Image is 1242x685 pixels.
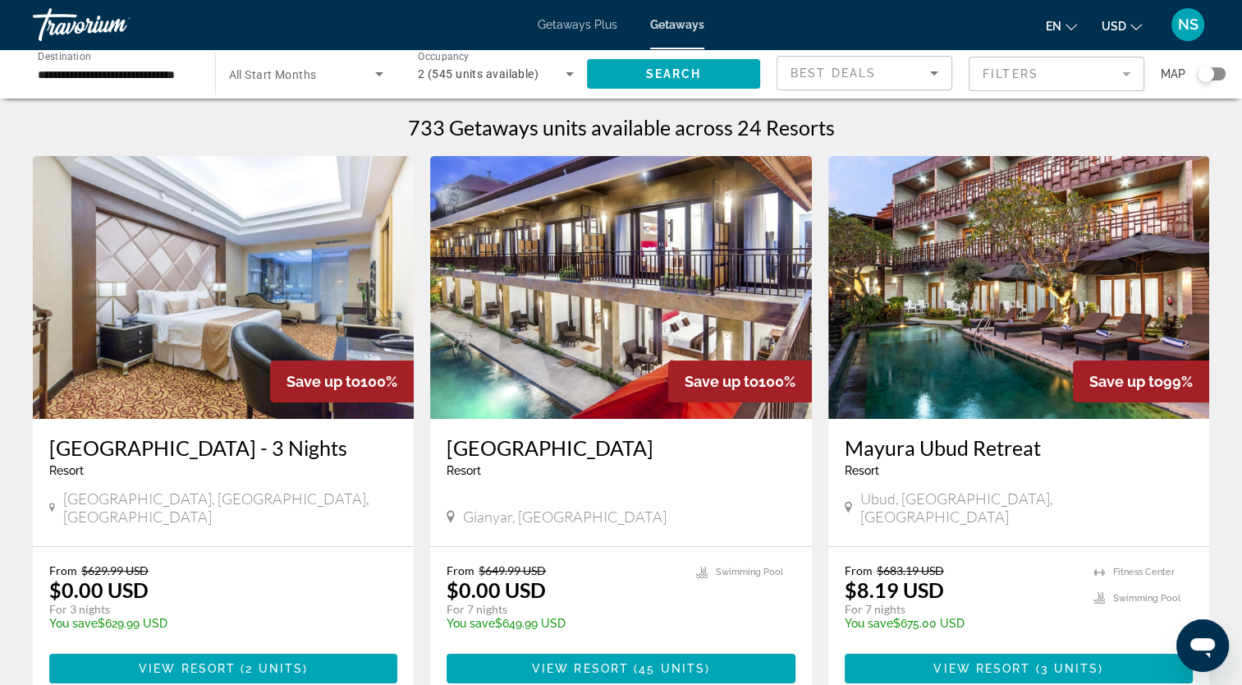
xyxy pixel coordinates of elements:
[49,617,98,630] span: You save
[845,654,1193,683] button: View Resort(3 units)
[49,577,149,602] p: $0.00 USD
[1046,20,1061,33] span: en
[33,156,414,419] img: S257I01X.jpg
[587,59,761,89] button: Search
[933,662,1030,675] span: View Resort
[447,617,679,630] p: $649.99 USD
[1102,20,1126,33] span: USD
[639,662,705,675] span: 45 units
[1041,662,1099,675] span: 3 units
[1176,619,1229,672] iframe: Кнопка запуска окна обмена сообщениями
[408,115,835,140] h1: 733 Getaways units available across 24 Resorts
[828,156,1209,419] img: F451O01X.jpg
[245,662,303,675] span: 2 units
[38,50,91,62] span: Destination
[860,490,1193,526] span: Ubud, [GEOGRAPHIC_DATA], [GEOGRAPHIC_DATA]
[845,563,873,577] span: From
[969,56,1144,92] button: Filter
[447,577,546,602] p: $0.00 USD
[139,662,236,675] span: View Resort
[1102,14,1142,38] button: Change currency
[668,361,812,402] div: 100%
[845,602,1077,617] p: For 7 nights
[650,18,704,31] a: Getaways
[236,662,308,675] span: ( )
[49,464,84,477] span: Resort
[645,67,701,80] span: Search
[286,373,360,390] span: Save up to
[685,373,758,390] span: Save up to
[49,435,397,460] a: [GEOGRAPHIC_DATA] - 3 Nights
[418,67,539,80] span: 2 (545 units available)
[1161,62,1185,85] span: Map
[49,563,77,577] span: From
[270,361,414,402] div: 100%
[479,563,546,577] span: $649.99 USD
[447,563,474,577] span: From
[447,464,481,477] span: Resort
[1166,7,1209,42] button: User Menu
[629,662,710,675] span: ( )
[447,602,679,617] p: For 7 nights
[229,68,317,81] span: All Start Months
[845,435,1193,460] a: Mayura Ubud Retreat
[845,617,893,630] span: You save
[538,18,617,31] a: Getaways Plus
[447,435,795,460] a: [GEOGRAPHIC_DATA]
[81,563,149,577] span: $629.99 USD
[430,156,811,419] img: RH47E01X.jpg
[845,464,879,477] span: Resort
[791,67,876,80] span: Best Deals
[791,63,938,83] mat-select: Sort by
[49,654,397,683] button: View Resort(2 units)
[63,490,397,526] span: [GEOGRAPHIC_DATA], [GEOGRAPHIC_DATA], [GEOGRAPHIC_DATA]
[877,563,944,577] span: $683.19 USD
[463,508,667,526] span: Gianyar, [GEOGRAPHIC_DATA]
[1113,593,1180,604] span: Swimming Pool
[532,662,629,675] span: View Resort
[447,617,495,630] span: You save
[33,3,197,46] a: Travorium
[1073,361,1209,402] div: 99%
[1089,373,1163,390] span: Save up to
[1113,567,1175,577] span: Fitness Center
[1030,662,1103,675] span: ( )
[845,617,1077,630] p: $675.00 USD
[1178,16,1198,33] span: NS
[845,577,944,602] p: $8.19 USD
[49,617,381,630] p: $629.99 USD
[447,654,795,683] button: View Resort(45 units)
[418,51,470,62] span: Occupancy
[1046,14,1077,38] button: Change language
[716,567,783,577] span: Swimming Pool
[49,602,381,617] p: For 3 nights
